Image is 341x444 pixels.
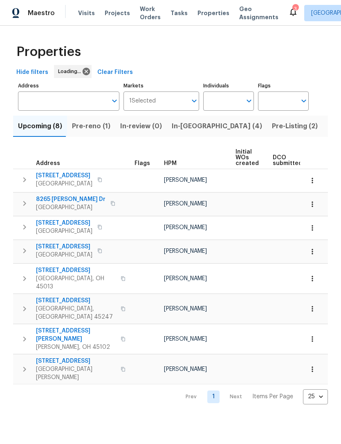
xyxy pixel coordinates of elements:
[164,276,207,281] span: [PERSON_NAME]
[178,389,328,404] nav: Pagination Navigation
[164,336,207,342] span: [PERSON_NAME]
[36,327,116,343] span: [STREET_ADDRESS][PERSON_NAME]
[54,65,92,78] div: Loading...
[18,83,119,88] label: Address
[140,5,161,21] span: Work Orders
[36,305,116,321] span: [GEOGRAPHIC_DATA], [GEOGRAPHIC_DATA] 45247
[72,120,110,132] span: Pre-reno (1)
[36,243,92,251] span: [STREET_ADDRESS]
[78,9,95,17] span: Visits
[120,120,162,132] span: In-review (0)
[36,343,116,351] span: [PERSON_NAME], OH 45102
[303,386,328,407] div: 25
[164,248,207,254] span: [PERSON_NAME]
[36,274,116,291] span: [GEOGRAPHIC_DATA], OH 45013
[164,201,207,207] span: [PERSON_NAME]
[188,95,200,107] button: Open
[197,9,229,17] span: Properties
[109,95,120,107] button: Open
[97,67,133,78] span: Clear Filters
[164,306,207,312] span: [PERSON_NAME]
[36,357,116,365] span: [STREET_ADDRESS]
[164,225,207,230] span: [PERSON_NAME]
[36,195,105,203] span: 8265 [PERSON_NAME] Dr
[36,227,92,235] span: [GEOGRAPHIC_DATA]
[28,9,55,17] span: Maestro
[298,95,310,107] button: Open
[36,172,92,180] span: [STREET_ADDRESS]
[94,65,136,80] button: Clear Filters
[135,161,150,166] span: Flags
[239,5,278,21] span: Geo Assignments
[13,65,52,80] button: Hide filters
[164,177,207,183] span: [PERSON_NAME]
[36,266,116,274] span: [STREET_ADDRESS]
[36,219,92,227] span: [STREET_ADDRESS]
[18,120,62,132] span: Upcoming (8)
[36,251,92,259] span: [GEOGRAPHIC_DATA]
[170,10,188,16] span: Tasks
[273,155,302,166] span: DCO submitted
[272,120,318,132] span: Pre-Listing (2)
[164,161,177,166] span: HPM
[164,366,207,372] span: [PERSON_NAME]
[203,83,254,88] label: Individuals
[236,149,259,166] span: Initial WOs created
[16,67,48,78] span: Hide filters
[123,83,200,88] label: Markets
[129,98,156,105] span: 1 Selected
[258,83,309,88] label: Flags
[105,9,130,17] span: Projects
[172,120,262,132] span: In-[GEOGRAPHIC_DATA] (4)
[243,95,255,107] button: Open
[36,161,60,166] span: Address
[252,393,293,401] p: Items Per Page
[36,180,92,188] span: [GEOGRAPHIC_DATA]
[292,5,298,13] div: 3
[207,390,220,403] a: Goto page 1
[58,67,84,76] span: Loading...
[36,365,116,382] span: [GEOGRAPHIC_DATA][PERSON_NAME]
[16,48,81,56] span: Properties
[36,203,105,212] span: [GEOGRAPHIC_DATA]
[36,297,116,305] span: [STREET_ADDRESS]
